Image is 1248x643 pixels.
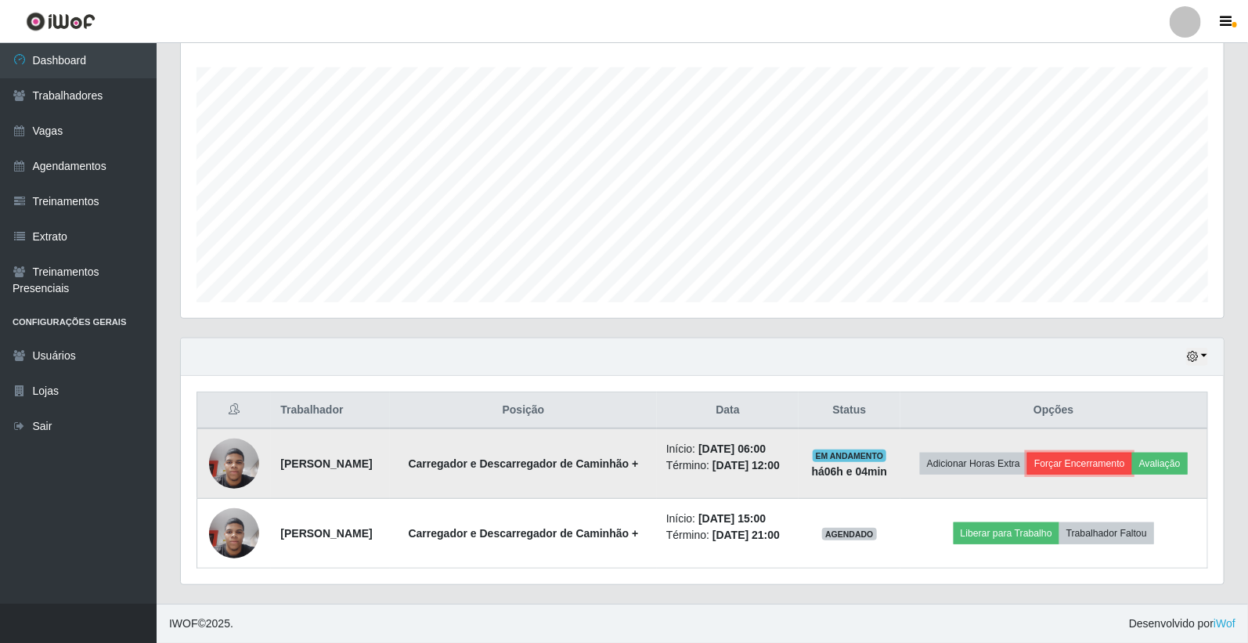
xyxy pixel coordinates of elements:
[209,500,259,566] img: 1751571336809.jpeg
[712,529,780,541] time: [DATE] 21:00
[666,511,789,527] li: Início:
[900,392,1208,429] th: Opções
[409,527,639,540] strong: Carregador e Descarregador de Caminhão +
[657,392,799,429] th: Data
[271,392,390,429] th: Trabalhador
[26,12,96,31] img: CoreUI Logo
[169,617,198,630] span: IWOF
[666,441,789,457] li: Início:
[813,450,887,462] span: EM ANDAMENTO
[822,528,877,540] span: AGENDADO
[954,522,1059,544] button: Liberar para Trabalho
[1059,522,1154,544] button: Trabalhador Faltou
[390,392,657,429] th: Posição
[698,512,766,525] time: [DATE] 15:00
[812,465,888,478] strong: há 06 h e 04 min
[666,527,789,544] li: Término:
[1214,617,1235,630] a: iWof
[712,459,780,471] time: [DATE] 12:00
[1129,616,1235,632] span: Desenvolvido por
[1132,453,1188,475] button: Avaliação
[666,457,789,474] li: Término:
[280,527,372,540] strong: [PERSON_NAME]
[1027,453,1132,475] button: Forçar Encerramento
[280,457,372,470] strong: [PERSON_NAME]
[698,443,766,455] time: [DATE] 06:00
[169,616,233,632] span: © 2025 .
[799,392,900,429] th: Status
[209,430,259,497] img: 1751571336809.jpeg
[920,453,1027,475] button: Adicionar Horas Extra
[409,457,639,470] strong: Carregador e Descarregador de Caminhão +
